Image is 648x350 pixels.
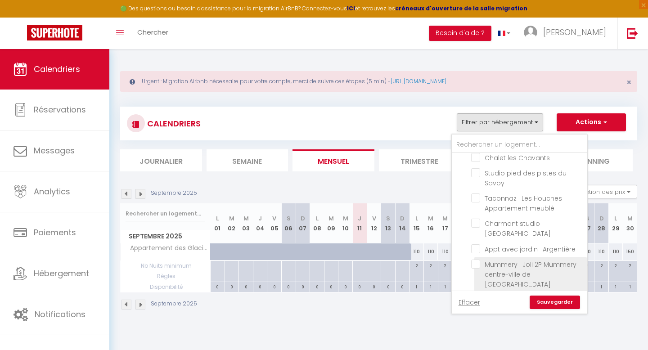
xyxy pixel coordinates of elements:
button: Close [626,78,631,86]
div: 1 [623,282,637,291]
div: 2 [410,261,424,269]
abbr: L [415,214,418,223]
div: 0 [267,282,281,291]
span: Taconnaz · Les Houches Appartement meublé [485,194,562,213]
span: Chercher [137,27,168,37]
div: 0 [324,282,338,291]
th: 06 [282,203,296,243]
div: 0 [381,282,395,291]
th: 13 [381,203,396,243]
abbr: D [301,214,305,223]
li: Trimestre [379,149,461,171]
div: 0 [282,282,296,291]
input: Rechercher un logement... [126,206,205,222]
span: Disponibilité [121,282,210,292]
iframe: Chat [610,310,641,343]
div: 110 [424,243,438,260]
div: 110 [594,243,609,260]
abbr: M [229,214,234,223]
th: 30 [623,203,637,243]
abbr: M [442,214,448,223]
span: Réservations [34,104,86,115]
span: Paiements [34,227,76,238]
span: Calendriers [34,63,80,75]
button: Ouvrir le widget de chat LiveChat [7,4,34,31]
abbr: V [372,214,376,223]
div: 0 [296,282,310,291]
abbr: V [272,214,276,223]
th: 02 [225,203,239,243]
button: Actions [557,113,626,131]
th: 17 [438,203,452,243]
abbr: J [358,214,361,223]
img: Super Booking [27,25,82,40]
abbr: M [428,214,433,223]
span: Messages [34,145,75,156]
th: 08 [310,203,324,243]
li: Mensuel [292,149,374,171]
abbr: M [243,214,249,223]
div: 110 [609,243,623,260]
p: Septembre 2025 [151,300,197,308]
abbr: M [627,214,633,223]
span: Appt avec jardin- Argentière [485,245,576,254]
div: 0 [310,282,324,291]
span: Analytics [34,186,70,197]
div: 1 [438,282,452,291]
abbr: S [386,214,390,223]
div: 1 [609,282,623,291]
li: Semaine [207,149,288,171]
th: 07 [296,203,310,243]
abbr: S [287,214,291,223]
div: 2 [609,261,623,269]
img: logout [627,27,638,39]
a: créneaux d'ouverture de la salle migration [395,4,527,12]
span: Hébergement [34,268,89,279]
h3: CALENDRIERS [145,113,201,134]
abbr: D [599,214,604,223]
abbr: M [343,214,348,223]
th: 11 [353,203,367,243]
button: Besoin d'aide ? [429,26,491,41]
div: 2 [424,261,438,269]
th: 28 [594,203,609,243]
div: 2 [623,261,637,269]
div: 0 [353,282,367,291]
abbr: D [400,214,405,223]
div: 0 [225,282,239,291]
div: Filtrer par hébergement [451,134,588,314]
span: Mummery · Joli 2P Mummery centre-ville de [GEOGRAPHIC_DATA] [485,260,576,289]
a: ICI [347,4,355,12]
th: 09 [324,203,338,243]
div: 0 [396,282,409,291]
button: Filtrer par hébergement [457,113,543,131]
div: 1 [424,282,438,291]
th: 04 [253,203,267,243]
div: 110 [438,243,452,260]
a: [URL][DOMAIN_NAME] [391,77,446,85]
div: 0 [367,282,381,291]
th: 29 [609,203,623,243]
a: ... [PERSON_NAME] [517,18,617,49]
abbr: J [258,214,262,223]
div: 1 [594,282,608,291]
th: 14 [395,203,409,243]
p: Septembre 2025 [151,189,197,197]
span: Nb Nuits minimum [121,261,210,271]
div: 1 [410,282,424,291]
div: 110 [409,243,424,260]
th: 01 [211,203,225,243]
div: Urgent : Migration Airbnb nécessaire pour votre compte, merci de suivre ces étapes (5 min) - [120,71,637,92]
th: 03 [239,203,253,243]
span: Appartement des Glaciers [122,243,212,253]
span: Chalet les Chavants [485,153,550,162]
abbr: L [216,214,219,223]
span: × [626,76,631,88]
div: 0 [338,282,352,291]
th: 16 [424,203,438,243]
li: Planning [551,149,633,171]
a: Sauvegarder [530,296,580,309]
button: Gestion des prix [570,185,637,198]
div: 2 [438,261,452,269]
